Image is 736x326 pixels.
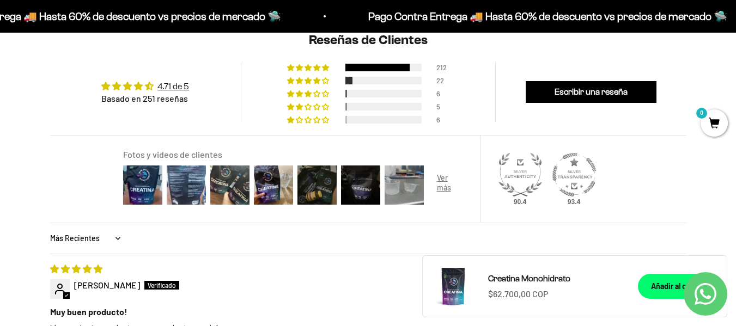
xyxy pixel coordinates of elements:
[498,153,542,196] img: Judge.me Silver Authentic Shop medal
[287,90,331,97] div: 2% (6) reviews with 3 star rating
[287,103,331,110] div: 2% (5) reviews with 2 star rating
[638,274,718,299] button: Añadir al carrito
[121,163,165,207] img: User picture
[512,198,529,206] div: 90.4
[498,153,542,196] a: Judge.me Silver Authentic Shop medal 90.4
[364,8,723,25] p: Pago Contra Entrega 🚚 Hasta 60% de descuento vs precios de mercado 🛸
[74,280,140,290] span: [PERSON_NAME]
[436,103,449,110] div: 5
[101,80,189,93] div: Average rating is 4.71 stars
[436,64,449,71] div: 212
[13,84,226,103] div: Más detalles sobre la fecha exacta de entrega.
[287,116,331,124] div: 2% (6) reviews with 1 star rating
[252,163,295,207] img: User picture
[13,17,226,42] p: ¿Qué te daría la seguridad final para añadir este producto a tu carrito?
[13,127,226,157] div: La confirmación de la pureza de los ingredientes.
[552,153,596,199] div: Silver Transparent Shop. Published at least 90% of verified reviews received in total
[50,306,686,318] b: Muy buen producto!
[552,153,596,196] img: Judge.me Silver Transparent Shop medal
[50,227,124,249] select: Sort dropdown
[50,263,102,274] span: 5 star review
[526,81,656,103] a: Escribir una reseña
[488,287,548,301] sale-price: $62.700,00 COP
[651,280,705,292] div: Añadir al carrito
[50,31,686,50] h2: Reseñas de Clientes
[123,149,467,161] div: Fotos y videos de clientes
[177,162,226,181] button: Enviar
[426,163,470,207] img: User picture
[552,153,596,196] a: Judge.me Silver Transparent Shop medal 93.4
[701,118,728,130] a: 0
[208,163,252,207] img: User picture
[101,93,189,104] div: Basado en 251 reseñas
[13,106,226,125] div: Un mensaje de garantía de satisfacción visible.
[157,82,189,91] a: 4.71 de 5
[436,90,449,97] div: 6
[431,265,475,308] img: Creatina Monohidrato
[287,64,331,71] div: 84% (212) reviews with 5 star rating
[287,77,331,84] div: 9% (22) reviews with 4 star rating
[436,116,449,124] div: 6
[178,162,224,181] span: Enviar
[488,272,625,286] a: Creatina Monohidrato
[13,52,226,81] div: Un aval de expertos o estudios clínicos en la página.
[295,163,339,207] img: User picture
[165,163,208,207] img: User picture
[695,107,708,120] mark: 0
[339,163,382,207] img: User picture
[436,77,449,84] div: 22
[565,198,583,206] div: 93.4
[498,153,542,199] div: Silver Authentic Shop. At least 90% of published reviews are verified reviews
[382,163,426,207] img: User picture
